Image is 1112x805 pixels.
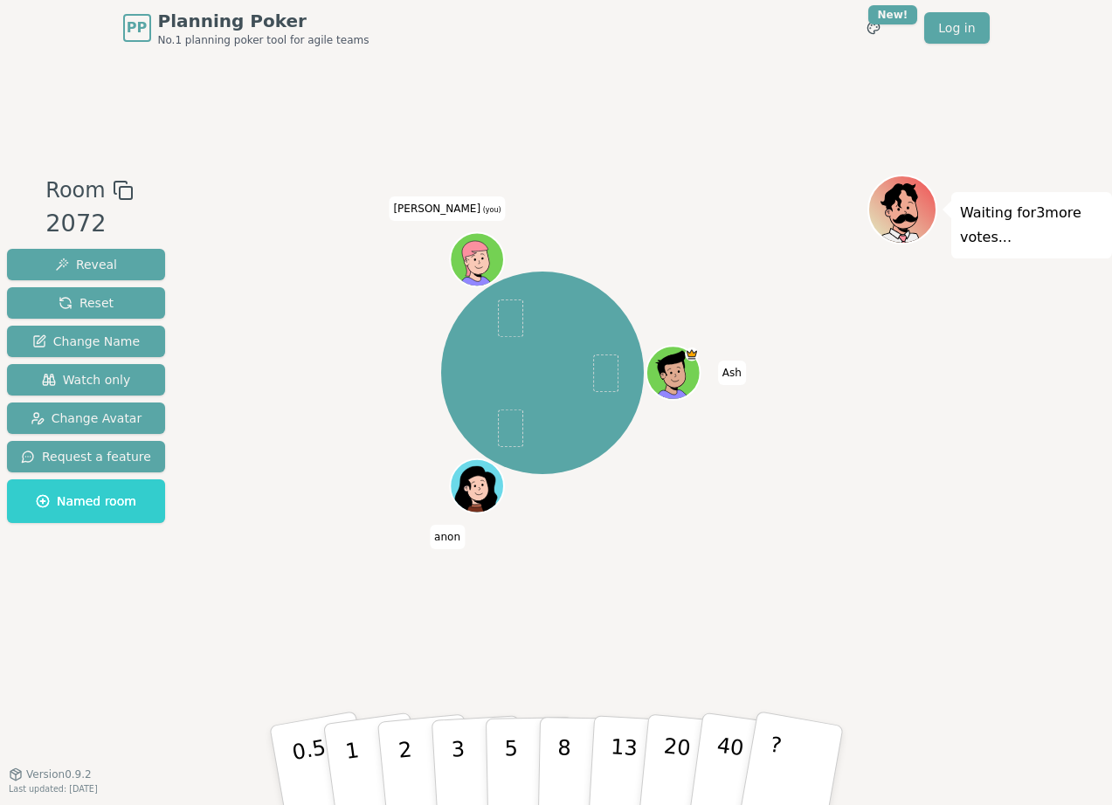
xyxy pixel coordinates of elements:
div: 2072 [45,206,133,242]
button: Click to change your avatar [452,234,502,285]
div: New! [868,5,918,24]
button: Named room [7,479,165,523]
span: PP [127,17,147,38]
span: Planning Poker [158,9,370,33]
button: Change Avatar [7,402,165,434]
button: Request a feature [7,441,165,472]
p: Waiting for 3 more votes... [960,201,1103,250]
button: Reset [7,287,165,319]
span: (you) [480,206,501,214]
span: Watch only [42,371,131,389]
button: Watch only [7,364,165,396]
span: Click to change your name [430,525,465,549]
button: New! [858,12,889,44]
span: Click to change your name [718,361,746,385]
span: Last updated: [DATE] [9,784,98,794]
span: Named room [36,492,136,510]
a: Log in [924,12,989,44]
span: Change Avatar [31,409,142,427]
button: Change Name [7,326,165,357]
span: Change Name [32,333,140,350]
button: Reveal [7,249,165,280]
a: PPPlanning PokerNo.1 planning poker tool for agile teams [123,9,370,47]
span: Version 0.9.2 [26,767,92,781]
span: Reveal [55,256,117,273]
button: Version0.9.2 [9,767,92,781]
span: Ash is the host [685,347,698,361]
span: Room [45,175,105,206]
span: No.1 planning poker tool for agile teams [158,33,370,47]
span: Click to change your name [389,196,505,221]
span: Request a feature [21,448,151,465]
span: Reset [59,294,114,312]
